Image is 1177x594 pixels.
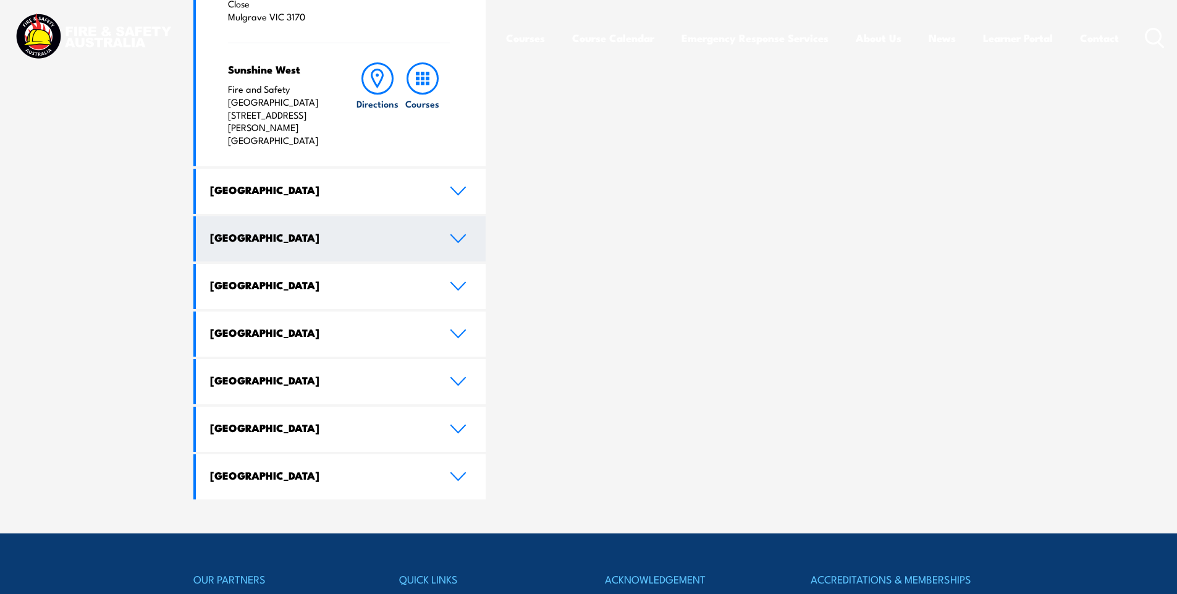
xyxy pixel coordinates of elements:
[210,278,431,292] h4: [GEOGRAPHIC_DATA]
[196,216,486,261] a: [GEOGRAPHIC_DATA]
[400,62,445,147] a: Courses
[356,97,399,110] h6: Directions
[405,97,439,110] h6: Courses
[681,22,829,54] a: Emergency Response Services
[210,469,431,482] h4: [GEOGRAPHIC_DATA]
[196,312,486,357] a: [GEOGRAPHIC_DATA]
[196,454,486,499] a: [GEOGRAPHIC_DATA]
[210,326,431,339] h4: [GEOGRAPHIC_DATA]
[196,264,486,309] a: [GEOGRAPHIC_DATA]
[355,62,400,147] a: Directions
[210,183,431,197] h4: [GEOGRAPHIC_DATA]
[506,22,545,54] a: Courses
[193,571,366,588] h4: OUR PARTNERS
[210,421,431,435] h4: [GEOGRAPHIC_DATA]
[196,359,486,404] a: [GEOGRAPHIC_DATA]
[210,231,431,244] h4: [GEOGRAPHIC_DATA]
[856,22,901,54] a: About Us
[983,22,1053,54] a: Learner Portal
[196,407,486,452] a: [GEOGRAPHIC_DATA]
[605,571,778,588] h4: ACKNOWLEDGEMENT
[399,571,572,588] h4: QUICK LINKS
[811,571,984,588] h4: ACCREDITATIONS & MEMBERSHIPS
[1080,22,1119,54] a: Contact
[210,373,431,387] h4: [GEOGRAPHIC_DATA]
[196,169,486,214] a: [GEOGRAPHIC_DATA]
[929,22,956,54] a: News
[228,83,331,147] p: Fire and Safety [GEOGRAPHIC_DATA] [STREET_ADDRESS][PERSON_NAME] [GEOGRAPHIC_DATA]
[572,22,654,54] a: Course Calendar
